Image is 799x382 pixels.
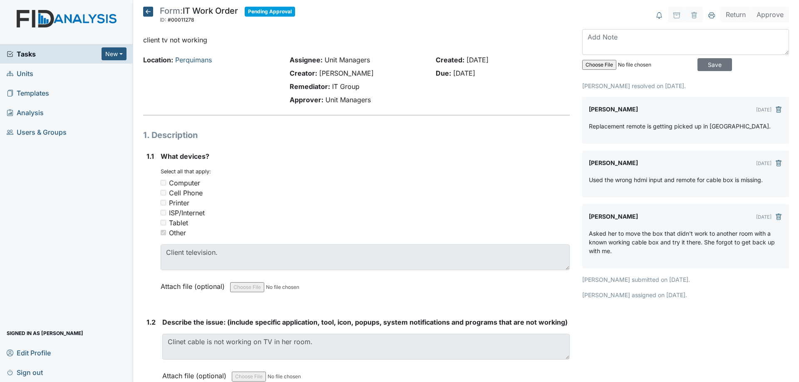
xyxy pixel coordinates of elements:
button: New [102,47,127,60]
span: #00011278 [168,17,194,23]
p: Replacement remote is getting picked up in [GEOGRAPHIC_DATA]. [589,122,771,131]
span: [DATE] [453,69,475,77]
span: Pending Approval [245,7,295,17]
small: [DATE] [756,214,772,220]
textarea: Clinet cable is not working on TV in her room. [162,334,570,360]
label: [PERSON_NAME] [589,104,638,115]
input: Printer [161,200,166,205]
span: Analysis [7,106,44,119]
span: ID: [160,17,166,23]
div: Computer [169,178,200,188]
span: IT Group [332,82,360,91]
button: Approve [751,7,789,22]
label: [PERSON_NAME] [589,211,638,222]
p: [PERSON_NAME] submitted on [DATE]. [582,275,789,284]
div: Cell Phone [169,188,203,198]
h1: 1. Description [143,129,570,141]
p: [PERSON_NAME] resolved on [DATE]. [582,81,789,90]
span: [PERSON_NAME] [319,69,374,77]
small: [DATE] [756,160,772,166]
strong: Due: [436,69,451,77]
span: Unit Managers [325,56,370,64]
label: 1.1 [146,151,154,161]
span: Templates [7,86,49,99]
p: Asked her to move the box that didn't work to another room with a known working cable box and try... [589,229,782,255]
strong: Location: [143,56,173,64]
a: Perquimans [175,56,212,64]
div: Printer [169,198,189,208]
span: Sign out [7,366,43,379]
strong: Remediator: [290,82,330,91]
span: Unit Managers [325,96,371,104]
input: Tablet [161,220,166,225]
span: Signed in as [PERSON_NAME] [7,327,83,340]
div: IT Work Order [160,7,238,25]
input: Cell Phone [161,190,166,195]
input: ISP/Internet [161,210,166,215]
textarea: Client television. [161,244,570,270]
div: ISP/Internet [169,208,205,218]
label: [PERSON_NAME] [589,157,638,169]
label: 1.2 [146,317,156,327]
span: Edit Profile [7,346,51,359]
span: Describe the issue: (include specific application, tool, icon, popups, system notifications and p... [162,318,568,326]
input: Save [697,58,732,71]
span: Form: [160,6,183,16]
span: What devices? [161,152,209,160]
p: client tv not working [143,35,570,45]
p: Used the wrong hdmi input and remote for cable box is missing. [589,175,763,184]
small: [DATE] [756,107,772,113]
label: Attach file (optional) [161,277,228,291]
div: Other [169,228,186,238]
strong: Created: [436,56,464,64]
a: Tasks [7,49,102,59]
label: Attach file (optional) [162,366,230,381]
button: Return [720,7,751,22]
input: Computer [161,180,166,185]
small: Select all that apply: [161,168,211,175]
span: Units [7,67,33,80]
span: Users & Groups [7,126,67,138]
span: [DATE] [466,56,489,64]
p: [PERSON_NAME] assigned on [DATE]. [582,291,789,299]
strong: Approver: [290,96,323,104]
strong: Assignee: [290,56,323,64]
strong: Creator: [290,69,317,77]
input: Other [161,230,166,235]
div: Tablet [169,218,188,228]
